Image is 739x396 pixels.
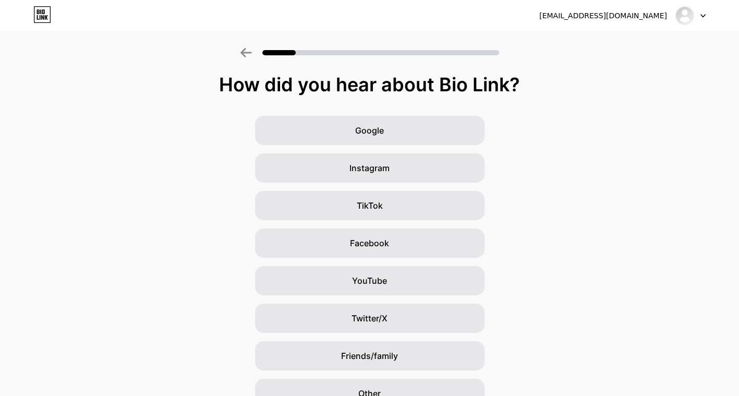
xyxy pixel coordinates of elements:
[341,350,398,362] span: Friends/family
[349,162,390,174] span: Instagram
[350,237,389,249] span: Facebook
[352,274,387,287] span: YouTube
[352,312,387,325] span: Twitter/X
[5,74,734,95] div: How did you hear about Bio Link?
[539,10,667,21] div: [EMAIL_ADDRESS][DOMAIN_NAME]
[675,6,695,26] img: Modi Nab
[355,124,384,137] span: Google
[357,199,383,212] span: TikTok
